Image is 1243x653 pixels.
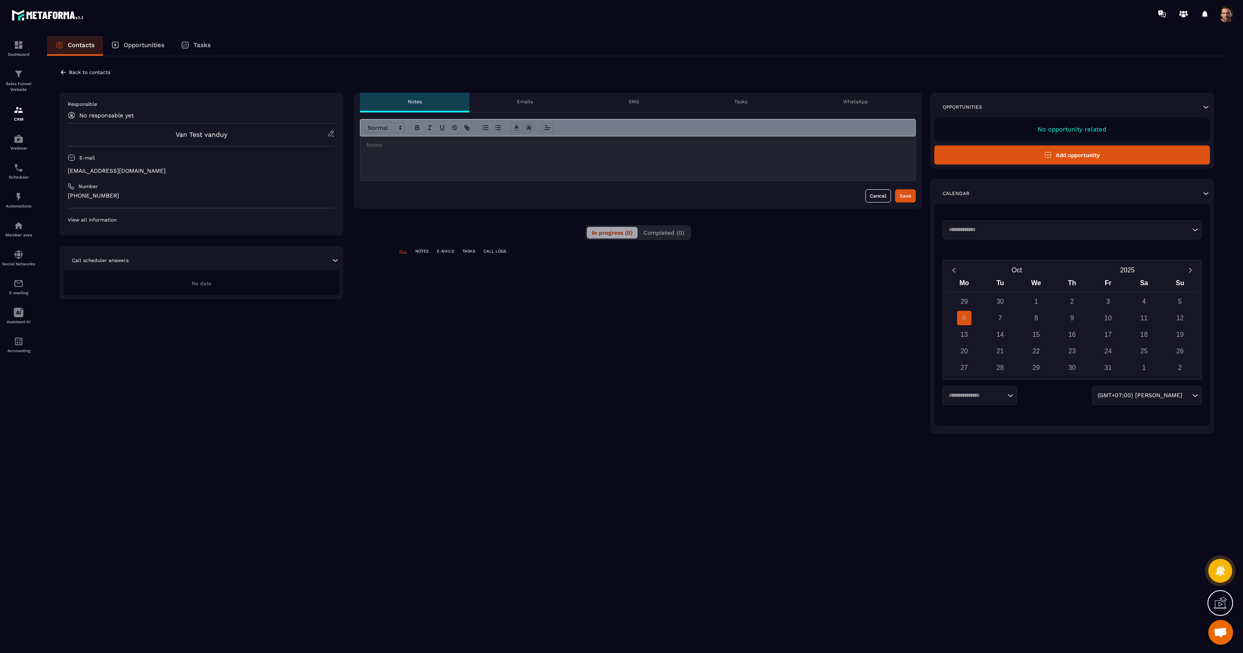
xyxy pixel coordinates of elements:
p: View all information [68,217,335,223]
p: [PHONE_NUMBER] [68,192,335,200]
p: Accounting [2,348,35,353]
div: Search for option [943,386,1017,405]
p: Member area [2,233,35,237]
a: Van Test vanduy [176,131,227,138]
p: WhatsApp [843,98,868,105]
div: 23 [1065,344,1079,358]
a: formationformationSales Funnel Website [2,63,35,99]
button: Open months overlay [962,263,1072,277]
div: 26 [1173,344,1187,358]
p: Sales Funnel Website [2,81,35,93]
input: Search for option [946,226,1190,234]
a: Tasks [173,36,219,56]
div: Search for option [1092,386,1202,405]
input: Search for option [1184,391,1190,400]
p: SMS [629,98,639,105]
div: 13 [957,327,972,342]
div: Th [1054,277,1090,292]
p: E-mail [79,155,95,161]
p: [EMAIL_ADDRESS][DOMAIN_NAME] [68,167,335,175]
button: Cancel [865,189,891,203]
input: Search for option [946,391,1005,400]
div: 24 [1101,344,1115,358]
p: E-mailing [2,291,35,295]
div: 4 [1137,294,1151,309]
button: Save [895,189,916,203]
div: 15 [1029,327,1043,342]
img: automations [14,192,24,202]
div: Sa [1126,277,1162,292]
img: scheduler [14,163,24,173]
div: Mở cuộc trò chuyện [1208,620,1233,645]
div: 5 [1173,294,1187,309]
div: 8 [1029,311,1043,325]
img: social-network [14,250,24,260]
p: Automations [2,204,35,208]
span: Completed (0) [643,229,684,236]
span: (GMT+07:00) [PERSON_NAME] [1095,391,1184,400]
div: 16 [1065,327,1079,342]
p: Call scheduler answers [72,257,129,264]
div: 29 [1029,360,1043,375]
p: Opportunities [124,41,164,49]
span: In progress (0) [592,229,633,236]
div: 17 [1101,327,1115,342]
p: Webinar [2,146,35,150]
a: automationsautomationsAutomations [2,186,35,214]
div: 6 [957,311,972,325]
p: TASKS [462,248,475,254]
div: Search for option [943,220,1202,239]
div: 7 [993,311,1007,325]
div: 19 [1173,327,1187,342]
p: Dashboard [2,52,35,57]
div: 1 [1137,360,1151,375]
p: Tasks [734,98,748,105]
p: Emails [517,98,533,105]
div: 30 [993,294,1007,309]
p: Opportunities [943,104,982,110]
div: 18 [1137,327,1151,342]
a: social-networksocial-networkSocial Networks [2,243,35,272]
div: Fr [1090,277,1126,292]
div: Mo [946,277,982,292]
div: 20 [957,344,972,358]
a: formationformationCRM [2,99,35,128]
a: schedulerschedulerScheduler [2,157,35,186]
div: 2 [1173,360,1187,375]
div: 10 [1101,311,1115,325]
button: In progress (0) [587,227,638,238]
a: Assistant AI [2,301,35,330]
div: 1 [1029,294,1043,309]
div: Save [900,192,911,200]
a: Contacts [47,36,103,56]
div: 25 [1137,344,1151,358]
div: 30 [1065,360,1079,375]
button: Previous month [946,265,962,276]
p: Calendar [943,190,969,197]
div: 2 [1065,294,1079,309]
div: Su [1162,277,1198,292]
p: Responsible [68,101,335,107]
img: formation [14,105,24,115]
div: Tu [982,277,1018,292]
p: Number [79,183,98,190]
a: formationformationDashboard [2,34,35,63]
div: 29 [957,294,972,309]
div: 28 [993,360,1007,375]
div: We [1018,277,1054,292]
div: 9 [1065,311,1079,325]
a: automationsautomationsMember area [2,214,35,243]
p: NOTES [415,248,429,254]
div: Calendar wrapper [946,277,1198,375]
p: Scheduler [2,175,35,179]
div: Calendar days [946,294,1198,375]
span: No data [192,281,211,286]
img: automations [14,221,24,231]
button: Open years overlay [1072,263,1183,277]
p: ALL [399,248,407,254]
button: Completed (0) [638,227,689,238]
img: accountant [14,336,24,346]
div: 27 [957,360,972,375]
p: Back to contacts [69,69,110,75]
div: 21 [993,344,1007,358]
